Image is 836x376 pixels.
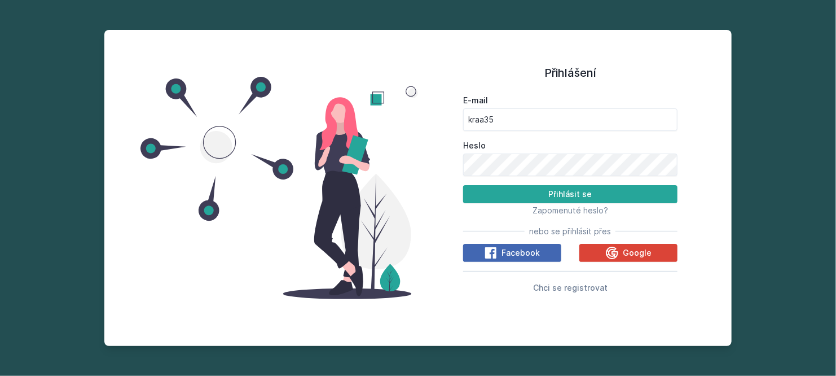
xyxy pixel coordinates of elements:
[533,283,608,292] span: Chci se registrovat
[501,247,540,259] span: Facebook
[463,185,677,203] button: Přihlásit se
[463,108,677,131] input: Tvoje e-mailová adresa
[463,64,677,81] h1: Přihlášení
[529,226,611,237] span: nebo se přihlásit přes
[463,244,561,262] button: Facebook
[463,95,677,106] label: E-mail
[533,206,608,215] span: Zapomenuté heslo?
[623,247,652,259] span: Google
[533,281,608,294] button: Chci se registrovat
[579,244,677,262] button: Google
[463,140,677,151] label: Heslo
